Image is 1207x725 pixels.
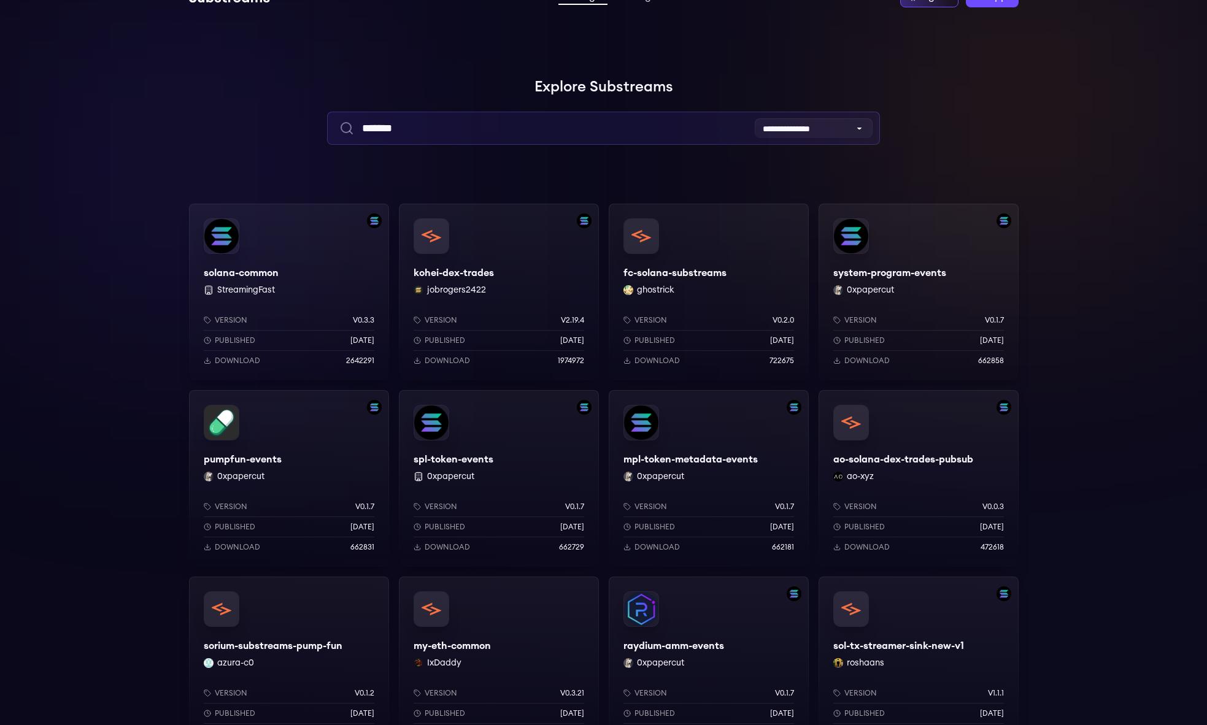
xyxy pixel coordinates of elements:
[770,336,794,345] p: [DATE]
[775,688,794,698] p: v0.1.7
[425,336,465,345] p: Published
[978,356,1004,366] p: 662858
[609,204,809,380] a: fc-solana-substreamsfc-solana-substreamsghostrick ghostrickVersionv0.2.0Published[DATE]Download72...
[980,336,1004,345] p: [DATE]
[425,315,457,325] p: Version
[355,502,374,512] p: v0.1.7
[215,708,255,718] p: Published
[577,213,592,228] img: Filter by solana network
[399,204,599,380] a: Filter by solana networkkohei-dex-tradeskohei-dex-tradesjobrogers2422 jobrogers2422Versionv2.19.4...
[775,502,794,512] p: v0.1.7
[427,657,461,669] button: IxDaddy
[565,502,584,512] p: v0.1.7
[425,502,457,512] p: Version
[350,708,374,718] p: [DATE]
[634,336,675,345] p: Published
[189,390,389,567] a: Filter by solana networkpumpfun-eventspumpfun-events0xpapercut 0xpapercutVersionv0.1.7Published[D...
[634,708,675,718] p: Published
[609,390,809,567] a: Filter by solana networkmpl-token-metadata-eventsmpl-token-metadata-events0xpapercut 0xpapercutVe...
[350,522,374,532] p: [DATE]
[997,400,1011,415] img: Filter by solana network
[988,688,1004,698] p: v1.1.1
[981,542,1004,552] p: 472618
[577,400,592,415] img: Filter by solana network
[399,390,599,567] a: Filter by solana networkspl-token-eventsspl-token-events 0xpapercutVersionv0.1.7Published[DATE]Do...
[844,356,890,366] p: Download
[560,688,584,698] p: v0.3.21
[772,542,794,552] p: 662181
[982,502,1004,512] p: v0.0.3
[217,470,264,483] button: 0xpapercut
[215,336,255,345] p: Published
[346,356,374,366] p: 2642291
[560,336,584,345] p: [DATE]
[844,542,890,552] p: Download
[217,657,254,669] button: azura-c0
[770,522,794,532] p: [DATE]
[847,657,884,669] button: roshaans
[773,315,794,325] p: v0.2.0
[844,315,877,325] p: Version
[425,708,465,718] p: Published
[769,356,794,366] p: 722675
[844,502,877,512] p: Version
[787,400,801,415] img: Filter by solana network
[561,315,584,325] p: v2.19.4
[350,542,374,552] p: 662831
[560,522,584,532] p: [DATE]
[844,688,877,698] p: Version
[355,688,374,698] p: v0.1.2
[985,315,1004,325] p: v0.1.7
[634,315,667,325] p: Version
[634,688,667,698] p: Version
[980,708,1004,718] p: [DATE]
[637,470,684,483] button: 0xpapercut
[189,75,1019,99] h1: Explore Substreams
[425,688,457,698] p: Version
[189,204,389,380] a: Filter by solana networksolana-commonsolana-common StreamingFastVersionv0.3.3Published[DATE]Downl...
[215,315,247,325] p: Version
[844,522,885,532] p: Published
[427,470,474,483] button: 0xpapercut
[353,315,374,325] p: v0.3.3
[844,336,885,345] p: Published
[770,708,794,718] p: [DATE]
[558,356,584,366] p: 1974972
[425,356,470,366] p: Download
[634,356,680,366] p: Download
[350,336,374,345] p: [DATE]
[217,284,275,296] button: StreamingFast
[819,204,1019,380] a: Filter by solana networksystem-program-eventssystem-program-events0xpapercut 0xpapercutVersionv0....
[819,390,1019,567] a: Filter by solana networkao-solana-dex-trades-pubsubao-solana-dex-trades-pubsubao-xyz ao-xyzVersio...
[425,542,470,552] p: Download
[634,542,680,552] p: Download
[367,213,382,228] img: Filter by solana network
[637,657,684,669] button: 0xpapercut
[425,522,465,532] p: Published
[215,522,255,532] p: Published
[367,400,382,415] img: Filter by solana network
[997,213,1011,228] img: Filter by solana network
[844,708,885,718] p: Published
[634,502,667,512] p: Version
[997,586,1011,601] img: Filter by solana network
[559,542,584,552] p: 662729
[847,470,874,483] button: ao-xyz
[637,284,674,296] button: ghostrick
[787,586,801,601] img: Filter by solana network
[427,284,486,296] button: jobrogers2422
[634,522,675,532] p: Published
[215,542,260,552] p: Download
[215,502,247,512] p: Version
[980,522,1004,532] p: [DATE]
[847,284,894,296] button: 0xpapercut
[215,356,260,366] p: Download
[215,688,247,698] p: Version
[560,708,584,718] p: [DATE]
